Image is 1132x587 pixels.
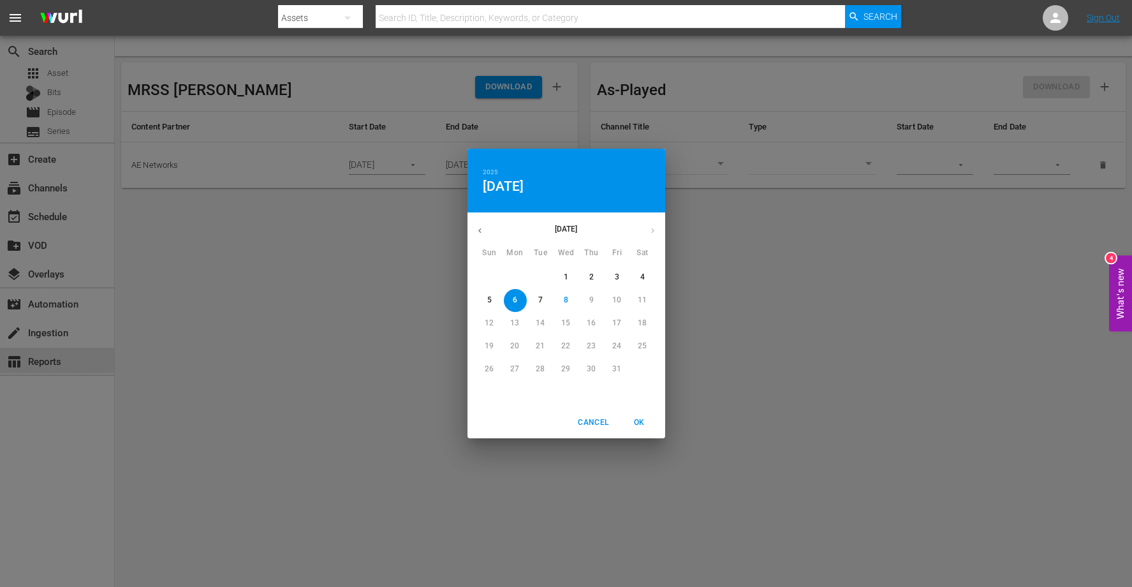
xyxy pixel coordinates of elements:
[564,272,568,283] p: 1
[529,247,552,260] span: Tue
[580,266,603,289] button: 2
[578,416,608,429] span: Cancel
[864,5,897,28] span: Search
[631,266,654,289] button: 4
[615,272,619,283] p: 3
[529,289,552,312] button: 7
[483,167,498,178] button: 2025
[1109,256,1132,332] button: Open Feedback Widget
[478,247,501,260] span: Sun
[624,416,655,429] span: OK
[8,10,23,26] span: menu
[31,3,92,33] img: ans4CAIJ8jUAAAAAAAAAAAAAAAAAAAAAAAAgQb4GAAAAAAAAAAAAAAAAAAAAAAAAJMjXAAAAAAAAAAAAAAAAAAAAAAAAgAT5G...
[504,289,527,312] button: 6
[564,295,568,306] p: 8
[555,266,578,289] button: 1
[538,295,543,306] p: 7
[487,295,492,306] p: 5
[1087,13,1120,23] a: Sign Out
[589,272,594,283] p: 2
[504,247,527,260] span: Mon
[555,289,578,312] button: 8
[513,295,517,306] p: 6
[483,178,524,195] button: [DATE]
[492,223,640,235] p: [DATE]
[640,272,645,283] p: 4
[580,247,603,260] span: Thu
[573,412,614,433] button: Cancel
[555,247,578,260] span: Wed
[1106,253,1116,264] div: 4
[606,266,629,289] button: 3
[478,289,501,312] button: 5
[606,247,629,260] span: Fri
[631,247,654,260] span: Sat
[619,412,660,433] button: OK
